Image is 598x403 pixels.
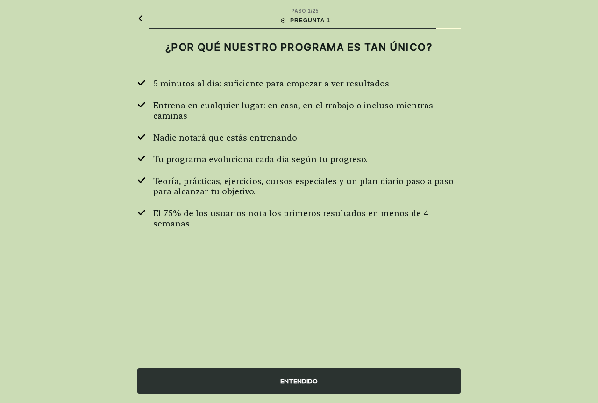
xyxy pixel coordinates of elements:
[308,8,311,14] font: 1
[313,8,319,14] font: 25
[292,8,306,14] font: PASO
[165,41,433,53] font: ¿POR QUÉ NUESTRO PROGRAMA ES TAN ÚNICO?
[280,377,318,385] font: ENTENDIDO
[290,17,330,24] font: PREGUNTA 1
[153,208,429,229] font: El 75% de los usuarios nota los primeros resultados en menos de 4 semanas
[153,176,454,197] font: Teoría, prácticas, ejercicios, cursos especiales y un plan diario paso a paso para alcanzar tu ob...
[153,133,297,142] font: Nadie notará que estás entrenando
[311,8,313,14] font: /
[153,78,389,88] font: 5 minutos al día: suficiente para empezar a ver resultados
[153,100,433,121] font: Entrena en cualquier lugar: en casa, en el trabajo o incluso mientras caminas
[153,154,368,164] font: Tu programa evoluciona cada día según tu progreso.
